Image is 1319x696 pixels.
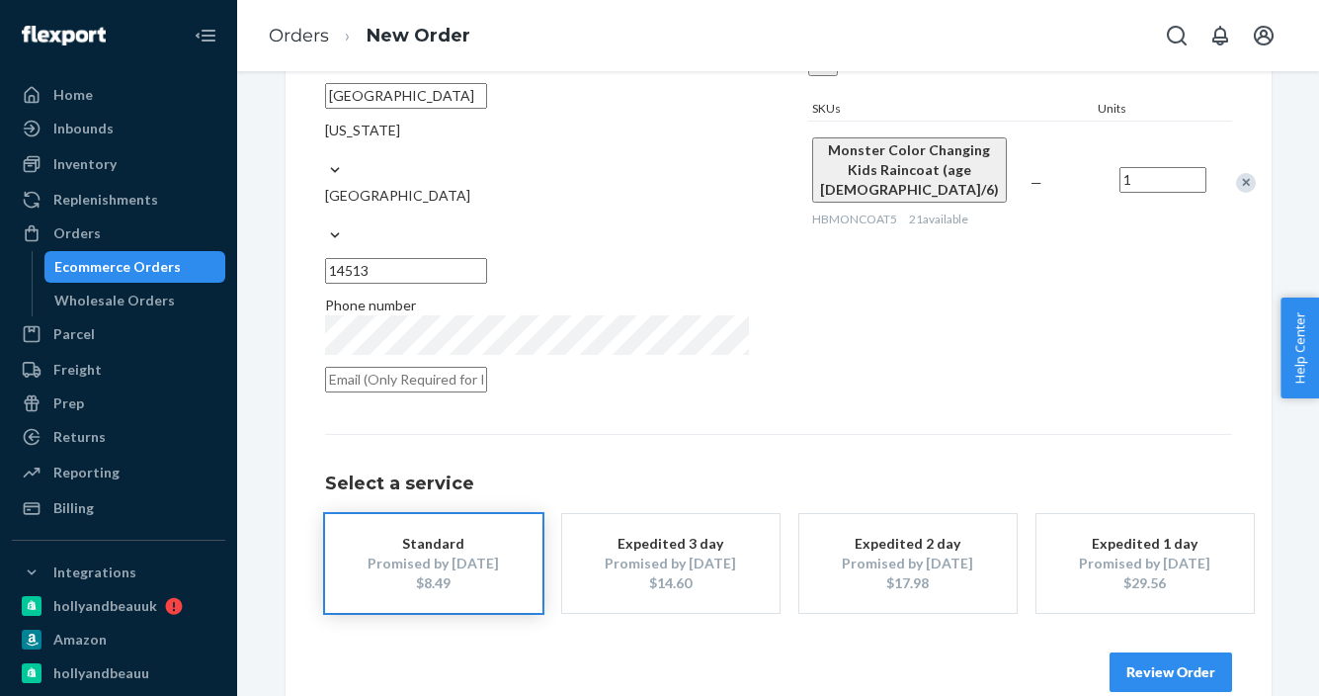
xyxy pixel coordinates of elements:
[812,212,897,226] span: HBMONCOAT5
[12,217,225,249] a: Orders
[325,83,487,109] input: City
[12,590,225,622] a: hollyandbeauuk
[12,388,225,419] a: Prep
[44,285,226,316] a: Wholesale Orders
[367,25,470,46] a: New Order
[53,324,95,344] div: Parcel
[829,573,987,593] div: $17.98
[53,663,149,683] div: hollyandbeauu
[53,463,120,482] div: Reporting
[12,113,225,144] a: Inbounds
[186,16,225,55] button: Close Navigation
[12,624,225,655] a: Amazon
[325,121,749,140] div: [US_STATE]
[1066,534,1224,554] div: Expedited 1 day
[325,206,327,225] input: [GEOGRAPHIC_DATA]
[1110,652,1232,692] button: Review Order
[53,498,94,518] div: Billing
[44,251,226,283] a: Ecommerce Orders
[1236,173,1256,193] div: Remove Item
[325,514,542,613] button: StandardPromised by [DATE]$8.49
[812,137,1007,203] button: Monster Color Changing Kids Raincoat (age [DEMOGRAPHIC_DATA]/6)
[12,421,225,453] a: Returns
[53,85,93,105] div: Home
[1280,298,1319,398] button: Help Center
[1066,573,1224,593] div: $29.56
[54,257,181,277] div: Ecommerce Orders
[12,79,225,111] a: Home
[325,186,749,206] div: [GEOGRAPHIC_DATA]
[53,190,158,210] div: Replenishments
[12,354,225,386] a: Freight
[355,573,513,593] div: $8.49
[820,141,999,198] span: Monster Color Changing Kids Raincoat (age [DEMOGRAPHIC_DATA]/6)
[1066,554,1224,573] div: Promised by [DATE]
[1157,16,1196,55] button: Open Search Box
[12,557,225,588] button: Integrations
[325,475,1232,494] h1: Select a service
[592,534,750,554] div: Expedited 3 day
[53,563,136,582] div: Integrations
[53,630,107,650] div: Amazon
[53,596,157,616] div: hollyandbeauuk
[1036,514,1254,613] button: Expedited 1 dayPromised by [DATE]$29.56
[12,318,225,350] a: Parcel
[909,212,968,226] span: 21 available
[253,7,486,65] ol: breadcrumbs
[355,554,513,573] div: Promised by [DATE]
[12,457,225,488] a: Reporting
[53,154,117,174] div: Inventory
[1119,167,1206,193] input: Quantity
[53,427,106,447] div: Returns
[562,514,780,613] button: Expedited 3 dayPromised by [DATE]$14.60
[1244,16,1283,55] button: Open account menu
[53,119,114,138] div: Inbounds
[325,297,416,313] span: Phone number
[269,25,329,46] a: Orders
[12,148,225,180] a: Inventory
[12,184,225,216] a: Replenishments
[325,258,487,284] input: ZIP Code
[592,573,750,593] div: $14.60
[1094,100,1183,121] div: Units
[829,554,987,573] div: Promised by [DATE]
[54,291,175,310] div: Wholesale Orders
[829,534,987,554] div: Expedited 2 day
[53,360,102,380] div: Freight
[53,223,101,243] div: Orders
[1200,16,1240,55] button: Open notifications
[355,534,513,554] div: Standard
[808,100,1094,121] div: SKUs
[325,140,327,160] input: [US_STATE]
[1030,174,1042,191] span: —
[12,657,225,689] a: hollyandbeauu
[592,554,750,573] div: Promised by [DATE]
[799,514,1017,613] button: Expedited 2 dayPromised by [DATE]$17.98
[22,26,106,45] img: Flexport logo
[53,393,84,413] div: Prep
[325,367,487,392] input: Email (Only Required for International)
[12,492,225,524] a: Billing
